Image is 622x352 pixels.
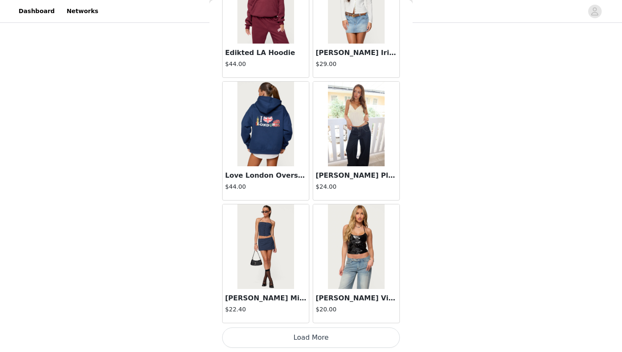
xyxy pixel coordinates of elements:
button: Load More [222,327,400,348]
img: Vikki Vinyl Halter Top [328,204,384,289]
h3: [PERSON_NAME] Iridescent Button Up Shirt [316,48,397,58]
h3: [PERSON_NAME] Mini Skort [225,293,306,303]
h3: [PERSON_NAME] Vinyl Halter Top [316,293,397,303]
h4: $44.00 [225,60,306,69]
h4: $20.00 [316,305,397,314]
h4: $22.40 [225,305,306,314]
img: Love London Oversized Hoodie [237,82,294,166]
a: Dashboard [14,2,60,21]
div: avatar [591,5,599,18]
a: Networks [61,2,103,21]
img: Winsley Gingham Mini Skort [237,204,294,289]
h3: Love London Oversized Hoodie [225,170,306,181]
h3: [PERSON_NAME] Pleated Babydoll Top [316,170,397,181]
h3: Edikted LA Hoodie [225,48,306,58]
h4: $44.00 [225,182,306,191]
h4: $29.00 [316,60,397,69]
h4: $24.00 [316,182,397,191]
img: Rhian Lacey Pleated Babydoll Top [328,82,384,166]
